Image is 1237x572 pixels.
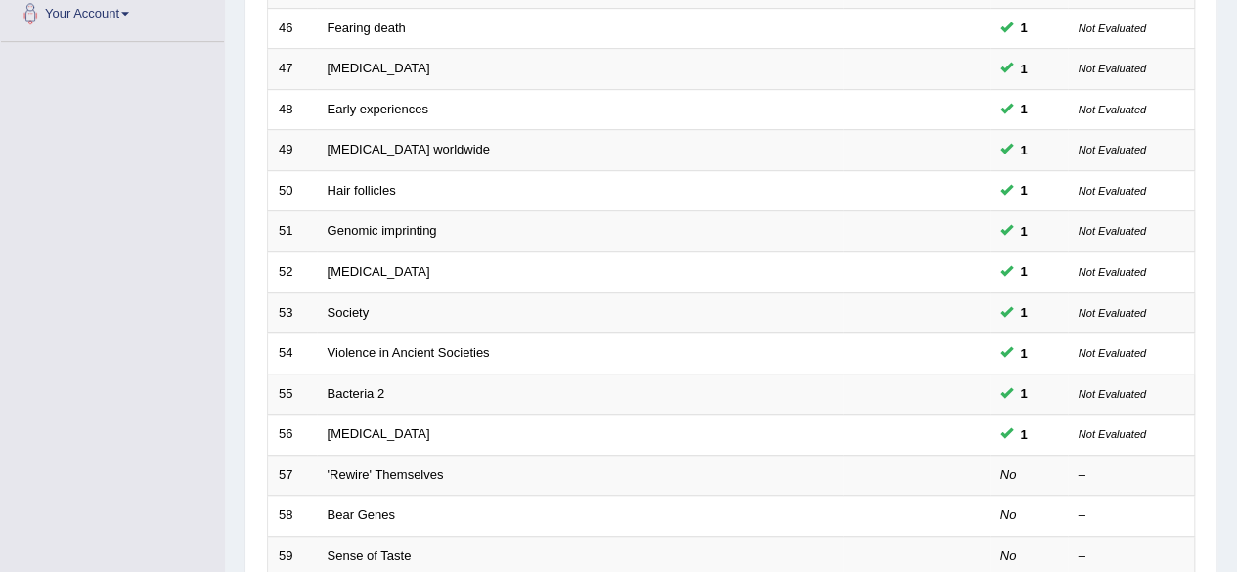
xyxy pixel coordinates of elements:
a: 'Rewire' Themselves [328,467,444,482]
em: No [1000,507,1017,522]
a: Early experiences [328,102,428,116]
td: 55 [268,374,317,415]
span: You can still take this question [1013,221,1036,242]
span: You can still take this question [1013,180,1036,200]
td: 46 [268,8,317,49]
div: – [1079,466,1184,485]
small: Not Evaluated [1079,266,1146,278]
td: 51 [268,211,317,252]
span: You can still take this question [1013,302,1036,323]
td: 52 [268,251,317,292]
small: Not Evaluated [1079,388,1146,400]
td: 50 [268,170,317,211]
td: 57 [268,455,317,496]
span: You can still take this question [1013,18,1036,38]
a: Violence in Ancient Societies [328,345,490,360]
em: No [1000,467,1017,482]
td: 56 [268,415,317,456]
div: – [1079,548,1184,566]
td: 58 [268,496,317,537]
a: [MEDICAL_DATA] [328,61,430,75]
small: Not Evaluated [1079,225,1146,237]
td: 49 [268,130,317,171]
span: You can still take this question [1013,424,1036,445]
small: Not Evaluated [1079,428,1146,440]
small: Not Evaluated [1079,347,1146,359]
span: You can still take this question [1013,343,1036,364]
a: [MEDICAL_DATA] worldwide [328,142,490,156]
small: Not Evaluated [1079,63,1146,74]
td: 53 [268,292,317,333]
a: Hair follicles [328,183,396,198]
a: Fearing death [328,21,406,35]
span: You can still take this question [1013,261,1036,282]
span: You can still take this question [1013,99,1036,119]
small: Not Evaluated [1079,307,1146,319]
a: [MEDICAL_DATA] [328,264,430,279]
em: No [1000,549,1017,563]
span: You can still take this question [1013,383,1036,404]
a: Sense of Taste [328,549,412,563]
td: 47 [268,49,317,90]
div: – [1079,506,1184,525]
a: Society [328,305,370,320]
small: Not Evaluated [1079,22,1146,34]
td: 54 [268,333,317,374]
td: 48 [268,89,317,130]
a: Bacteria 2 [328,386,385,401]
small: Not Evaluated [1079,104,1146,115]
span: You can still take this question [1013,140,1036,160]
a: [MEDICAL_DATA] [328,426,430,441]
small: Not Evaluated [1079,144,1146,155]
small: Not Evaluated [1079,185,1146,197]
a: Bear Genes [328,507,395,522]
span: You can still take this question [1013,59,1036,79]
a: Genomic imprinting [328,223,437,238]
